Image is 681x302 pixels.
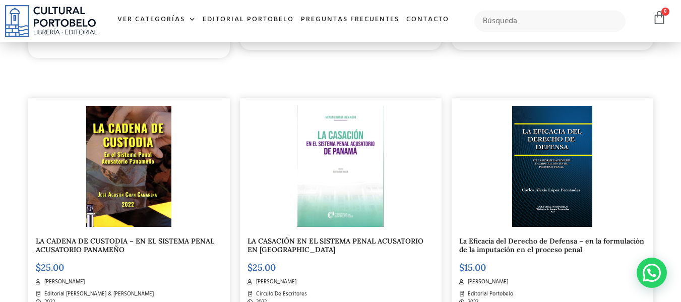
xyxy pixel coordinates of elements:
[474,11,626,32] input: Búsqueda
[42,278,85,286] span: [PERSON_NAME]
[36,262,64,273] bdi: 25.00
[465,278,508,286] span: [PERSON_NAME]
[199,9,297,31] a: Editorial Portobelo
[42,290,154,298] span: Editorial [PERSON_NAME] & [PERSON_NAME]
[36,236,214,254] a: LA CADENA DE CUSTODIA – EN EL SISTEMA PENAL ACUSATORIO PANAMEÑO
[459,262,486,273] bdi: 15.00
[459,262,464,273] span: $
[512,106,592,227] img: BA-423.png
[86,106,171,227] img: img20230912_11081292
[297,9,403,31] a: Preguntas frecuentes
[254,290,307,298] span: Circulo De Escritores
[403,9,453,31] a: Contacto
[36,262,41,273] span: $
[297,106,384,227] img: img20230324_10044089
[247,262,253,273] span: $
[247,236,423,254] a: LA CASACIÓN EN EL SISTEMA PENAL ACUSATORIO EN [GEOGRAPHIC_DATA]
[247,262,276,273] bdi: 25.00
[465,290,513,298] span: Editorial Portobelo
[42,35,55,43] span: 2022
[254,278,296,286] span: [PERSON_NAME]
[114,9,199,31] a: Ver Categorías
[652,11,666,25] a: 0
[459,236,644,254] a: La Eficacia del Derecho de Defensa – en la formulación de la imputación en el proceso penal
[661,8,669,16] span: 0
